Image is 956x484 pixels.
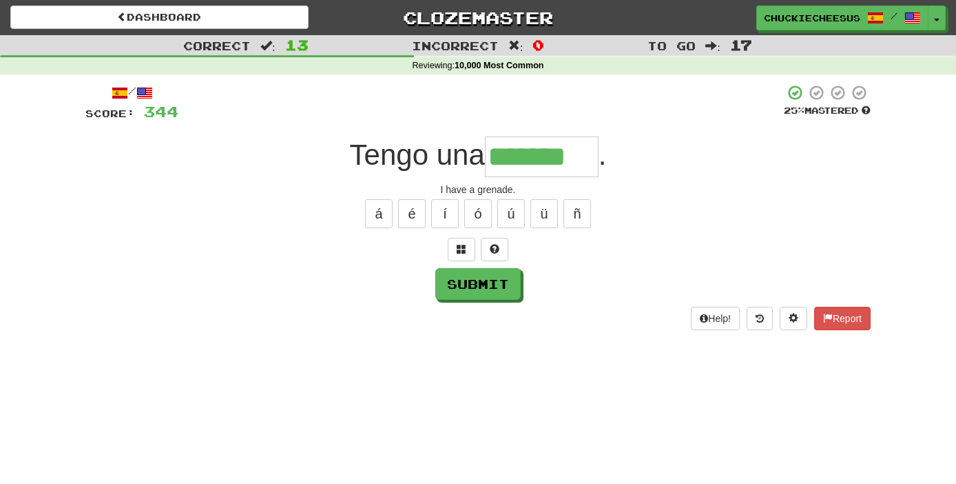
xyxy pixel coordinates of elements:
[647,39,696,52] span: To go
[563,199,591,228] button: ñ
[329,6,627,30] a: Clozemaster
[350,139,485,171] span: Tengo una
[532,37,544,53] span: 0
[435,268,521,300] button: Submit
[784,105,871,117] div: Mastered
[705,40,720,52] span: :
[85,84,178,101] div: /
[448,238,475,261] button: Switch sentence to multiple choice alt+p
[784,105,804,116] span: 25 %
[497,199,525,228] button: ú
[10,6,309,29] a: Dashboard
[412,39,499,52] span: Incorrect
[481,238,508,261] button: Single letter hint - you only get 1 per sentence and score half the points! alt+h
[747,307,773,330] button: Round history (alt+y)
[508,40,523,52] span: :
[814,307,871,330] button: Report
[464,199,492,228] button: ó
[730,37,752,53] span: 17
[85,183,871,196] div: I have a grenade.
[183,39,251,52] span: Correct
[398,199,426,228] button: é
[530,199,558,228] button: ü
[455,61,543,70] strong: 10,000 Most Common
[285,37,309,53] span: 13
[365,199,393,228] button: á
[691,307,740,330] button: Help!
[431,199,459,228] button: í
[260,40,276,52] span: :
[599,139,607,171] span: .
[764,12,860,24] span: chuckiecheesus
[85,108,135,119] span: Score:
[891,11,897,21] span: /
[756,6,928,30] a: chuckiecheesus /
[143,103,178,120] span: 344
